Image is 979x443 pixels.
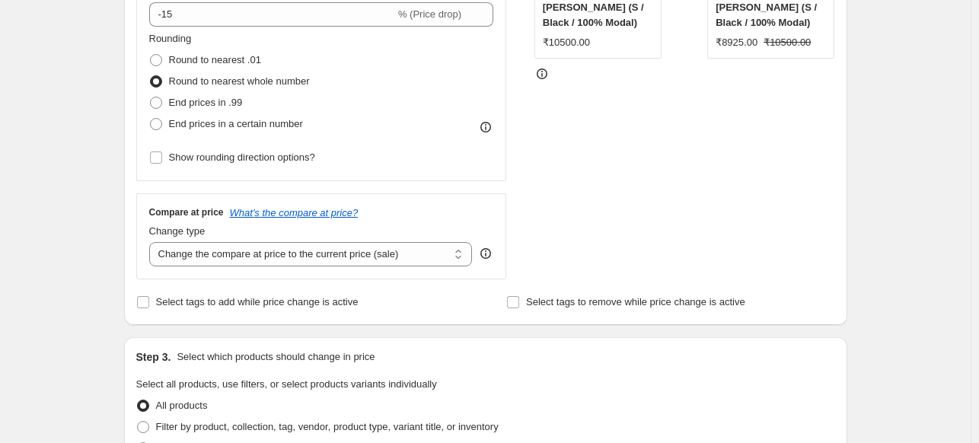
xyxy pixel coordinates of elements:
span: ₹8925.00 [716,37,757,48]
span: Filter by product, collection, tag, vendor, product type, variant title, or inventory [156,421,499,432]
span: % (Price drop) [398,8,461,20]
span: Show rounding direction options? [169,151,315,163]
span: Round to nearest .01 [169,54,261,65]
button: What's the compare at price? [230,207,359,218]
span: Change type [149,225,206,237]
span: [PERSON_NAME] (S / Black / 100% Modal) [543,2,644,28]
span: ₹10500.00 [543,37,590,48]
h3: Compare at price [149,206,224,218]
h2: Step 3. [136,349,171,365]
input: -15 [149,2,395,27]
span: Select all products, use filters, or select products variants individually [136,378,437,390]
span: Select tags to add while price change is active [156,296,359,308]
span: All products [156,400,208,411]
span: [PERSON_NAME] (S / Black / 100% Modal) [716,2,817,28]
span: Round to nearest whole number [169,75,310,87]
span: Rounding [149,33,192,44]
span: End prices in a certain number [169,118,303,129]
span: End prices in .99 [169,97,243,108]
div: help [478,246,493,261]
span: Select tags to remove while price change is active [526,296,745,308]
p: Select which products should change in price [177,349,375,365]
span: ₹10500.00 [764,37,811,48]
